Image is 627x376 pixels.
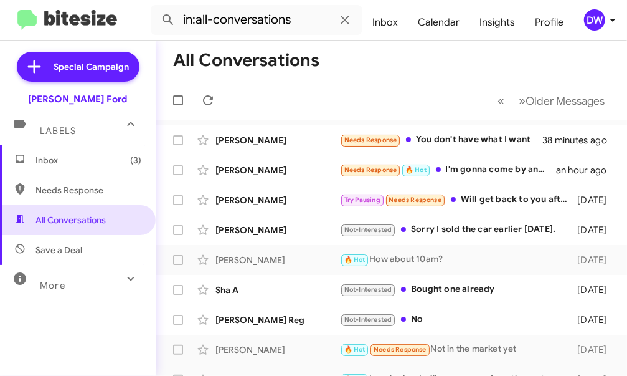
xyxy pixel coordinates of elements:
span: Needs Response [344,166,397,174]
div: Sorry I sold the car earlier [DATE]. [340,223,574,237]
div: [DATE] [574,284,617,296]
a: Insights [469,4,525,41]
span: 🔥 Hot [344,345,365,354]
div: No [340,312,574,327]
span: 🔥 Hot [405,166,427,174]
nav: Page navigation example [491,88,612,113]
input: Search [151,5,362,35]
button: Previous [490,88,512,113]
span: Needs Response [389,196,441,204]
div: [DATE] [574,224,617,236]
a: Inbox [362,4,408,41]
div: [PERSON_NAME] [215,164,340,176]
span: Not-Interested [344,226,392,234]
a: Special Campaign [17,52,139,82]
span: Needs Response [374,345,427,354]
div: How about 10am? [340,253,574,267]
span: 🔥 Hot [344,256,365,264]
div: [PERSON_NAME] [215,344,340,356]
div: an hour ago [556,164,617,176]
span: Not-Interested [344,316,392,324]
span: Inbox [35,154,141,166]
span: All Conversations [35,214,106,226]
span: More [40,280,65,291]
div: [DATE] [574,194,617,206]
button: DW [573,9,613,31]
span: Try Pausing [344,196,380,204]
div: [PERSON_NAME] Reg [215,314,340,326]
div: [PERSON_NAME] [215,224,340,236]
span: Save a Deal [35,244,82,256]
div: [DATE] [574,344,617,356]
span: Labels [40,125,76,137]
div: [PERSON_NAME] [215,134,340,147]
div: I'm gonna come by and speak with [PERSON_NAME] after two after two [340,163,556,177]
a: Profile [525,4,573,41]
span: Needs Response [35,184,141,196]
a: Calendar [408,4,469,41]
div: [PERSON_NAME] Ford [29,93,128,105]
span: (3) [130,154,141,166]
div: [DATE] [574,254,617,266]
div: [PERSON_NAME] [215,194,340,206]
span: Not-Interested [344,286,392,294]
div: Will get back to you after closing on my home. Thanks [340,193,574,207]
div: Sha A [215,284,340,296]
span: Special Campaign [54,60,130,73]
div: [DATE] [574,314,617,326]
span: Needs Response [344,136,397,144]
div: You don't have what I want [340,133,542,147]
button: Next [511,88,612,113]
span: » [519,93,526,108]
span: Older Messages [526,94,605,108]
div: DW [584,9,605,31]
div: Not in the market yet [340,342,574,357]
span: « [497,93,504,108]
h1: All Conversations [173,51,319,70]
div: [PERSON_NAME] [215,254,340,266]
div: 38 minutes ago [542,134,617,147]
div: Bought one already [340,282,574,297]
